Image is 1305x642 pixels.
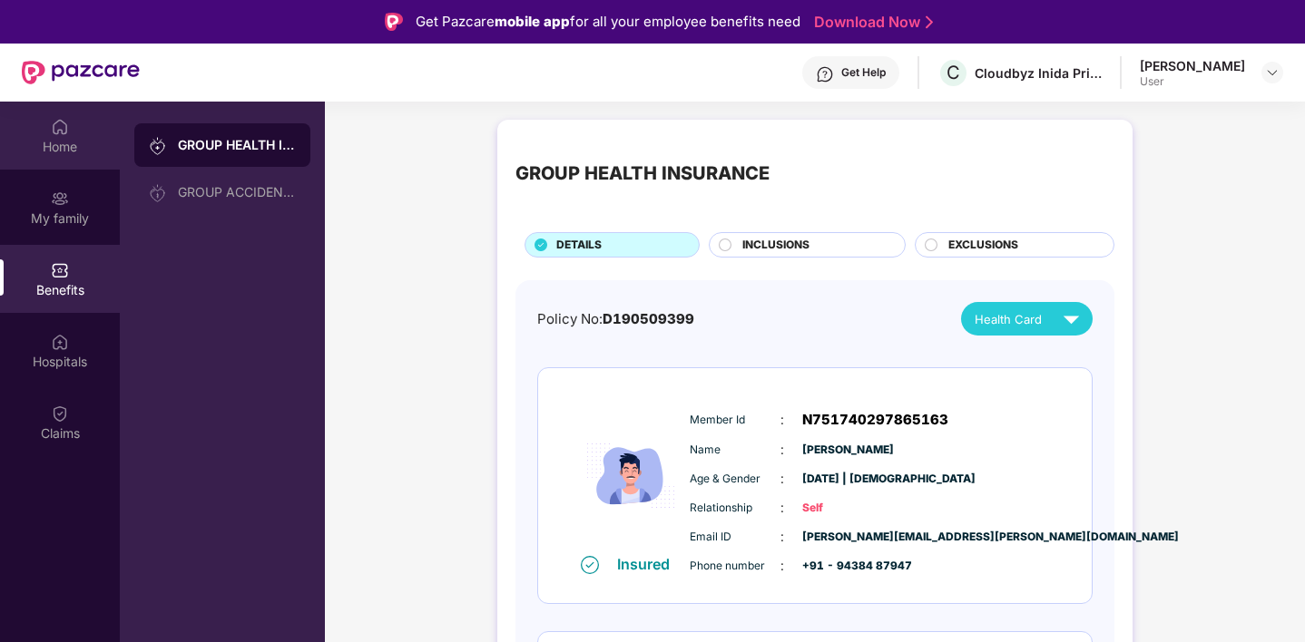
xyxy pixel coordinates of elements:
[22,61,140,84] img: New Pazcare Logo
[926,13,933,32] img: Stroke
[780,556,784,576] span: :
[780,527,784,547] span: :
[581,556,599,574] img: svg+xml;base64,PHN2ZyB4bWxucz0iaHR0cDovL3d3dy53My5vcmcvMjAwMC9zdmciIHdpZHRoPSIxNiIgaGVpZ2h0PSIxNi...
[802,500,893,517] span: Self
[690,442,780,459] span: Name
[495,13,570,30] strong: mobile app
[780,410,784,430] span: :
[780,469,784,489] span: :
[742,237,809,254] span: INCLUSIONS
[690,471,780,488] span: Age & Gender
[1265,65,1280,80] img: svg+xml;base64,PHN2ZyBpZD0iRHJvcGRvd24tMzJ4MzIiIHhtbG5zPSJodHRwOi8vd3d3LnczLm9yZy8yMDAwL3N2ZyIgd2...
[690,558,780,575] span: Phone number
[841,65,886,80] div: Get Help
[961,302,1093,336] button: Health Card
[780,498,784,518] span: :
[51,404,69,423] img: svg+xml;base64,PHN2ZyBpZD0iQ2xhaW0iIHhtbG5zPSJodHRwOi8vd3d3LnczLm9yZy8yMDAwL3N2ZyIgd2lkdGg9IjIwIi...
[690,529,780,546] span: Email ID
[975,310,1042,328] span: Health Card
[149,137,167,155] img: svg+xml;base64,PHN2ZyB3aWR0aD0iMjAiIGhlaWdodD0iMjAiIHZpZXdCb3g9IjAgMCAyMCAyMCIgZmlsbD0ibm9uZSIgeG...
[617,555,681,573] div: Insured
[802,529,893,546] span: [PERSON_NAME][EMAIL_ADDRESS][PERSON_NAME][DOMAIN_NAME]
[947,62,960,83] span: C
[814,13,927,32] a: Download Now
[802,471,893,488] span: [DATE] | [DEMOGRAPHIC_DATA]
[416,11,800,33] div: Get Pazcare for all your employee benefits need
[802,409,948,431] span: N751740297865163
[1140,74,1245,89] div: User
[51,333,69,351] img: svg+xml;base64,PHN2ZyBpZD0iSG9zcGl0YWxzIiB4bWxucz0iaHR0cDovL3d3dy53My5vcmcvMjAwMC9zdmciIHdpZHRoPS...
[802,558,893,575] span: +91 - 94384 87947
[948,237,1018,254] span: EXCLUSIONS
[385,13,403,31] img: Logo
[816,65,834,83] img: svg+xml;base64,PHN2ZyBpZD0iSGVscC0zMngzMiIgeG1sbnM9Imh0dHA6Ly93d3cudzMub3JnLzIwMDAvc3ZnIiB3aWR0aD...
[802,442,893,459] span: [PERSON_NAME]
[576,397,685,554] img: icon
[975,64,1102,82] div: Cloudbyz Inida Private Limited
[149,184,167,202] img: svg+xml;base64,PHN2ZyB3aWR0aD0iMjAiIGhlaWdodD0iMjAiIHZpZXdCb3g9IjAgMCAyMCAyMCIgZmlsbD0ibm9uZSIgeG...
[690,500,780,517] span: Relationship
[178,136,296,154] div: GROUP HEALTH INSURANCE
[537,308,694,330] div: Policy No:
[51,261,69,279] img: svg+xml;base64,PHN2ZyBpZD0iQmVuZWZpdHMiIHhtbG5zPSJodHRwOi8vd3d3LnczLm9yZy8yMDAwL3N2ZyIgd2lkdGg9Ij...
[690,412,780,429] span: Member Id
[178,185,296,199] div: GROUP ACCIDENTAL INSURANCE
[1140,57,1245,74] div: [PERSON_NAME]
[1055,303,1087,335] img: svg+xml;base64,PHN2ZyB4bWxucz0iaHR0cDovL3d3dy53My5vcmcvMjAwMC9zdmciIHZpZXdCb3g9IjAgMCAyNCAyNCIgd2...
[603,310,694,327] span: D190509399
[51,118,69,136] img: svg+xml;base64,PHN2ZyBpZD0iSG9tZSIgeG1sbnM9Imh0dHA6Ly93d3cudzMub3JnLzIwMDAvc3ZnIiB3aWR0aD0iMjAiIG...
[780,440,784,460] span: :
[51,190,69,208] img: svg+xml;base64,PHN2ZyB3aWR0aD0iMjAiIGhlaWdodD0iMjAiIHZpZXdCb3g9IjAgMCAyMCAyMCIgZmlsbD0ibm9uZSIgeG...
[556,237,602,254] span: DETAILS
[515,160,770,188] div: GROUP HEALTH INSURANCE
